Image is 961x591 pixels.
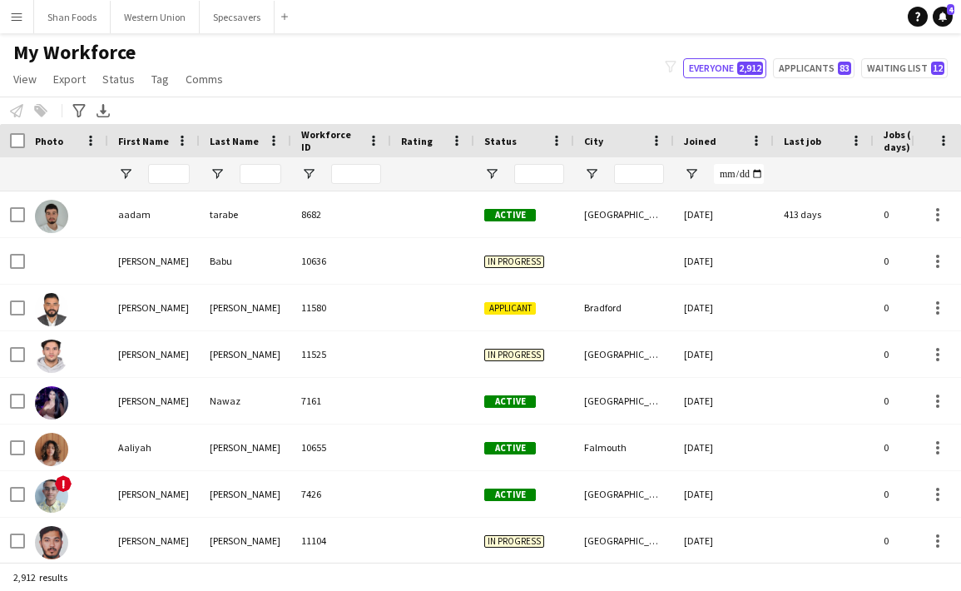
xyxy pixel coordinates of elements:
span: Active [484,489,536,501]
a: View [7,68,43,90]
div: 7426 [291,471,391,517]
span: In progress [484,256,544,268]
div: [PERSON_NAME] [108,238,200,284]
span: Jobs (last 90 days) [884,128,952,153]
span: Comms [186,72,223,87]
span: Tag [151,72,169,87]
img: Aakash Singh [35,340,68,373]
span: Export [53,72,86,87]
input: Workforce ID Filter Input [331,164,381,184]
a: Tag [145,68,176,90]
div: 11525 [291,331,391,377]
div: [DATE] [674,191,774,237]
div: 10636 [291,238,391,284]
span: 4 [947,4,954,15]
app-action-btn: Advanced filters [69,101,89,121]
div: [DATE] [674,331,774,377]
span: Applicant [484,302,536,315]
div: 413 days [774,191,874,237]
span: In progress [484,535,544,548]
span: Workforce ID [301,128,361,153]
div: [GEOGRAPHIC_DATA] [574,518,674,564]
div: tarabe [200,191,291,237]
button: Specsavers [200,1,275,33]
div: Nawaz [200,378,291,424]
span: Active [484,442,536,454]
div: [DATE] [674,518,774,564]
button: Waiting list12 [861,58,948,78]
span: My Workforce [13,40,136,65]
input: Joined Filter Input [714,164,764,184]
span: Photo [35,135,63,147]
a: Status [96,68,141,90]
span: City [584,135,603,147]
div: [GEOGRAPHIC_DATA] [574,331,674,377]
input: Last Name Filter Input [240,164,281,184]
button: Open Filter Menu [684,166,699,181]
img: aadam tarabe [35,200,68,233]
span: 12 [931,62,944,75]
input: First Name Filter Input [148,164,190,184]
span: ! [55,475,72,492]
button: Open Filter Menu [584,166,599,181]
div: Falmouth [574,425,674,470]
img: Aaliyah Hodge [35,433,68,466]
a: Comms [179,68,230,90]
div: [PERSON_NAME] [200,331,291,377]
div: 7161 [291,378,391,424]
div: [GEOGRAPHIC_DATA] [574,378,674,424]
button: Open Filter Menu [301,166,316,181]
span: Last Name [210,135,259,147]
input: City Filter Input [614,164,664,184]
button: Applicants83 [773,58,854,78]
span: Rating [401,135,433,147]
div: [PERSON_NAME] [108,331,200,377]
div: Babu [200,238,291,284]
img: Aakash Shrestha [35,293,68,326]
span: 83 [838,62,851,75]
img: Aaron Eapen Matthew [35,526,68,559]
div: [PERSON_NAME] [200,285,291,330]
div: [DATE] [674,285,774,330]
app-action-btn: Export XLSX [93,101,113,121]
button: Open Filter Menu [484,166,499,181]
a: Export [47,68,92,90]
div: [DATE] [674,471,774,517]
span: Active [484,209,536,221]
button: Open Filter Menu [210,166,225,181]
div: 10655 [291,425,391,470]
span: Active [484,395,536,408]
div: [PERSON_NAME] [200,518,291,564]
a: 4 [933,7,953,27]
span: Status [484,135,517,147]
div: [PERSON_NAME] [108,471,200,517]
div: [PERSON_NAME] [108,285,200,330]
div: [GEOGRAPHIC_DATA] [574,471,674,517]
div: [PERSON_NAME] [200,471,291,517]
div: 11580 [291,285,391,330]
img: Aarnav Mashruwala [35,479,68,513]
span: View [13,72,37,87]
div: [PERSON_NAME] [108,518,200,564]
span: Status [102,72,135,87]
div: [PERSON_NAME] [200,425,291,470]
div: [PERSON_NAME] [108,378,200,424]
div: 8682 [291,191,391,237]
span: In progress [484,349,544,361]
div: 11104 [291,518,391,564]
button: Open Filter Menu [118,166,133,181]
span: Joined [684,135,716,147]
span: First Name [118,135,169,147]
div: [DATE] [674,378,774,424]
div: aadam [108,191,200,237]
button: Shan Foods [34,1,111,33]
input: Status Filter Input [514,164,564,184]
span: 2,912 [737,62,763,75]
div: [DATE] [674,425,774,470]
div: Aaliyah [108,425,200,470]
span: Last job [784,135,821,147]
div: Bradford [574,285,674,330]
button: Western Union [111,1,200,33]
img: Aalia Nawaz [35,386,68,420]
div: [GEOGRAPHIC_DATA] [574,191,674,237]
